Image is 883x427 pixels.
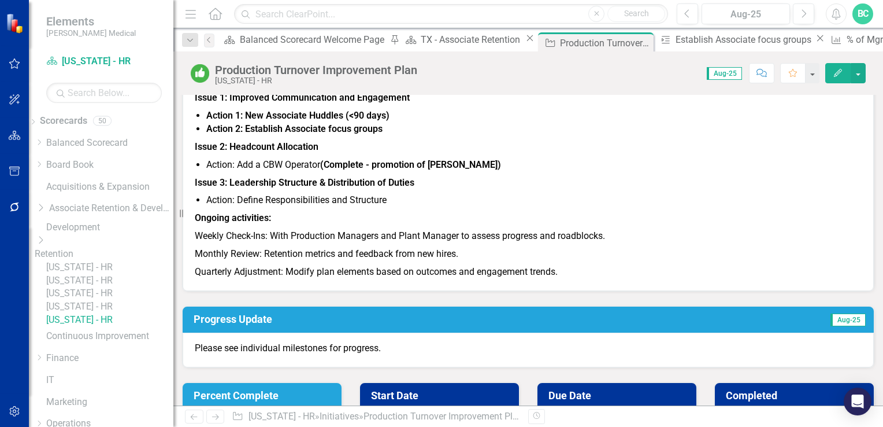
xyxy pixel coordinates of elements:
a: Development [46,221,173,234]
div: Balanced Scorecard Welcome Page [240,32,387,47]
h3: Progress Update [194,314,654,325]
h3: Completed [726,390,867,402]
a: [US_STATE] - HR [46,314,173,327]
p: Weekly Check-Ins: With Production Managers and Plant Manager to assess progress and roadblocks. [195,227,862,245]
a: TX - Associate Retention [402,32,524,47]
input: Search Below... [46,83,162,103]
a: [US_STATE] - HR [248,411,315,422]
img: On or Above Target [191,64,209,83]
div: » » [232,410,520,424]
li: Action: Define Responsibilities and Structure [206,194,862,207]
a: Initiatives [320,411,359,422]
a: Continuous Improvement [46,330,173,343]
button: BC [852,3,873,24]
a: [US_STATE] - HR [46,274,173,288]
h3: Due Date [548,390,689,402]
img: ClearPoint Strategy [6,13,26,33]
a: Establish Associate focus groups [656,32,814,47]
span: Elements [46,14,136,28]
strong: Action 2: Establish Associate focus groups [206,123,383,134]
span: Aug-25 [707,67,742,80]
a: Finance [46,352,173,365]
li: Action: Add a CBW Operator [206,159,862,172]
button: Aug-25 [702,3,790,24]
a: Associate Retention & Development [49,202,173,215]
h3: Start Date [371,390,512,402]
span: Aug-25 [830,314,866,326]
a: [US_STATE] - HR [46,287,173,300]
a: Board Book [46,159,173,172]
a: IT [46,374,173,387]
div: Open Intercom Messenger [844,388,871,415]
p: Quarterly Adjustment: Modify plan elements based on outcomes and engagement trends. [195,263,862,279]
a: Retention [35,248,173,261]
div: TX - Associate Retention [421,32,524,47]
button: Search [607,6,665,22]
h3: Percent Complete [194,390,335,402]
strong: Issue 1: Improved Communication and Engagement [195,92,410,103]
a: [US_STATE] - HR [46,261,173,274]
div: Production Turnover Improvement Plan [363,411,523,422]
a: Balanced Scorecard Welcome Page [220,32,387,47]
div: Production Turnover Improvement Plan [560,36,651,50]
strong: (Complete - promotion of [PERSON_NAME]) [320,159,501,170]
strong: Ongoing activities: [195,212,271,223]
input: Search ClearPoint... [234,4,668,24]
div: [US_STATE] - HR [215,76,417,85]
strong: Issue 2: Headcount Allocation [195,141,318,152]
a: Marketing [46,396,173,409]
a: [US_STATE] - HR [46,300,173,314]
p: Please see individual milestones for progress. [195,342,862,355]
div: Aug-25 [706,8,786,21]
span: Search [624,9,649,18]
div: Production Turnover Improvement Plan [215,64,417,76]
strong: Issue 3: Leadership Structure & Distribution of Duties [195,177,414,188]
div: 50 [93,116,112,126]
a: Scorecards [40,115,87,128]
p: Monthly Review: Retention metrics and feedback from new hires. [195,245,862,263]
div: Establish Associate focus groups [676,32,815,47]
strong: Action 1: New Associate Huddles (<90 days) [206,110,389,121]
a: Balanced Scorecard [46,137,173,150]
a: Acquisitions & Expansion [46,181,173,194]
a: [US_STATE] - HR [46,55,162,68]
small: [PERSON_NAME] Medical [46,28,136,38]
